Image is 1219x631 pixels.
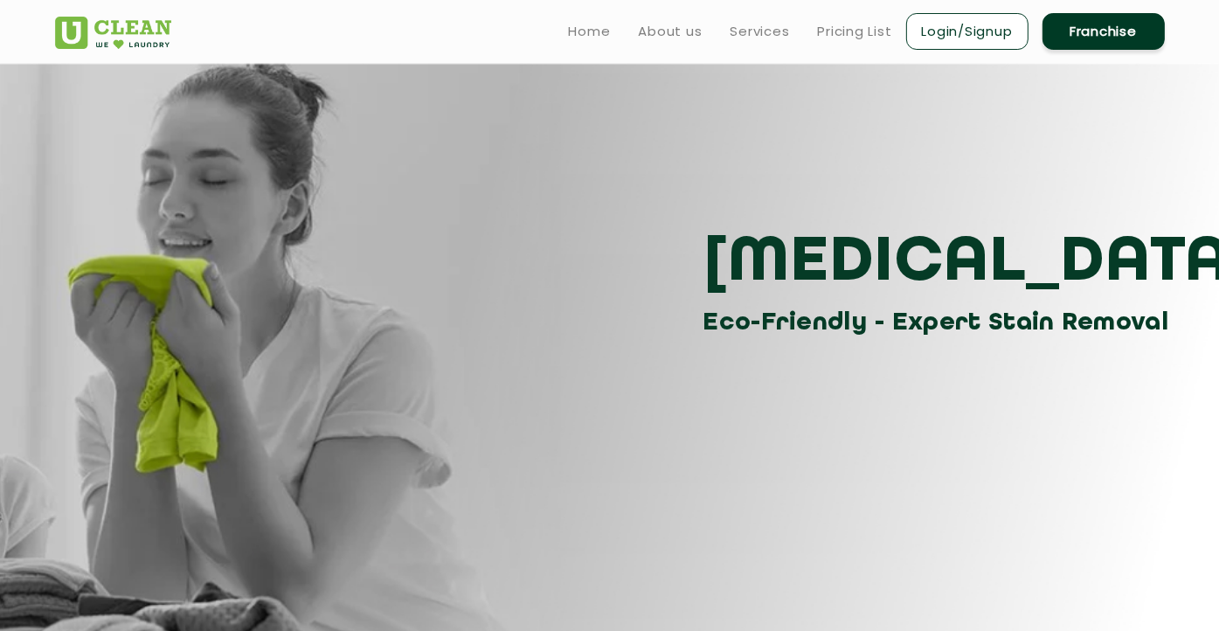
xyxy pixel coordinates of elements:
[1042,13,1165,50] a: Franchise
[731,21,790,42] a: Services
[55,17,171,49] img: UClean Laundry and Dry Cleaning
[639,21,703,42] a: About us
[818,21,892,42] a: Pricing List
[569,21,611,42] a: Home
[703,225,1178,303] h3: [MEDICAL_DATA]
[906,13,1029,50] a: Login/Signup
[703,303,1178,343] h3: Eco-Friendly - Expert Stain Removal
